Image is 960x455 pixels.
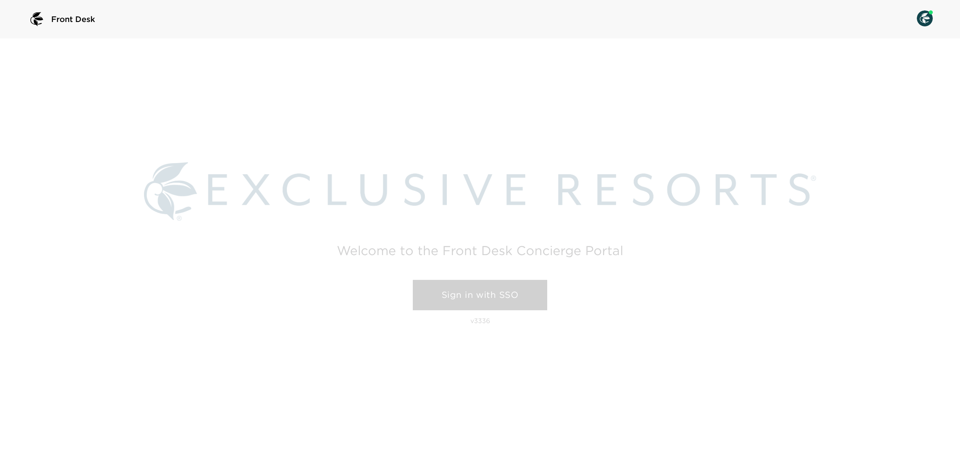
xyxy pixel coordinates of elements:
img: User [917,10,933,26]
span: Front Desk [51,14,95,25]
h2: Welcome to the Front Desk Concierge Portal [337,244,623,257]
p: v3336 [470,317,490,325]
img: logo [27,10,46,29]
img: Exclusive Resorts logo [144,162,816,221]
a: Sign in with SSO [413,280,547,310]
